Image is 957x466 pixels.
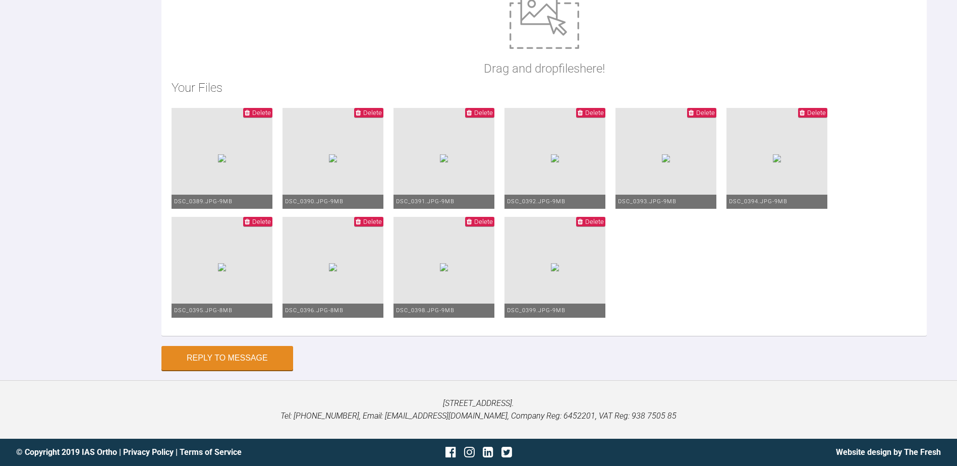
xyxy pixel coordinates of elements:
a: Privacy Policy [123,447,174,457]
span: DSC_0395.JPG - 8MB [174,307,233,314]
img: 00295362-c0ab-4d1a-838e-6238f756d53a [218,263,226,271]
h2: Your Files [172,78,917,97]
p: Drag and drop files here! [484,59,605,78]
span: Delete [363,218,382,225]
span: Delete [807,109,826,116]
span: DSC_0398.JPG - 9MB [396,307,455,314]
img: 0a1d2d9b-9ab0-4ee0-8b44-333102826939 [329,263,337,271]
span: DSC_0391.JPG - 9MB [396,198,455,205]
span: Delete [252,109,271,116]
span: DSC_0399.JPG - 9MB [507,307,566,314]
span: DSC_0392.JPG - 9MB [507,198,566,205]
p: [STREET_ADDRESS]. Tel: [PHONE_NUMBER], Email: [EMAIL_ADDRESS][DOMAIN_NAME], Company Reg: 6452201,... [16,397,941,423]
span: Delete [585,109,604,116]
span: DSC_0390.JPG - 9MB [285,198,344,205]
span: Delete [363,109,382,116]
a: Website design by The Fresh [836,447,941,457]
img: 3456231a-55a2-4b0d-bba0-8a0f11611da1 [329,154,337,162]
span: Delete [585,218,604,225]
span: Delete [474,109,493,116]
img: d4f622fc-8c31-4748-a2f5-ea9f949d8168 [440,263,448,271]
button: Reply to Message [161,346,293,370]
img: 4df4325a-0ba0-4fbb-ba6a-0060e0a362b6 [773,154,781,162]
span: DSC_0393.JPG - 9MB [618,198,677,205]
img: a9d3a040-5131-43b9-a1f2-e7d039a091ea [218,154,226,162]
img: 1532d15e-e328-4044-b059-8994f13e017d [440,154,448,162]
img: 1d877d17-cf1f-415c-a92e-1239b3d5d833 [662,154,670,162]
span: DSC_0389.JPG - 9MB [174,198,233,205]
img: 7ed2b589-684b-4062-8190-3c81e3991aad [551,263,559,271]
span: Delete [252,218,271,225]
span: DSC_0396.JPG - 8MB [285,307,344,314]
span: Delete [474,218,493,225]
img: 1c185aa5-841e-46a2-bc56-8a6e1de8c378 [551,154,559,162]
a: Terms of Service [180,447,242,457]
span: DSC_0394.JPG - 9MB [729,198,787,205]
div: © Copyright 2019 IAS Ortho | | [16,446,324,459]
span: Delete [696,109,715,116]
